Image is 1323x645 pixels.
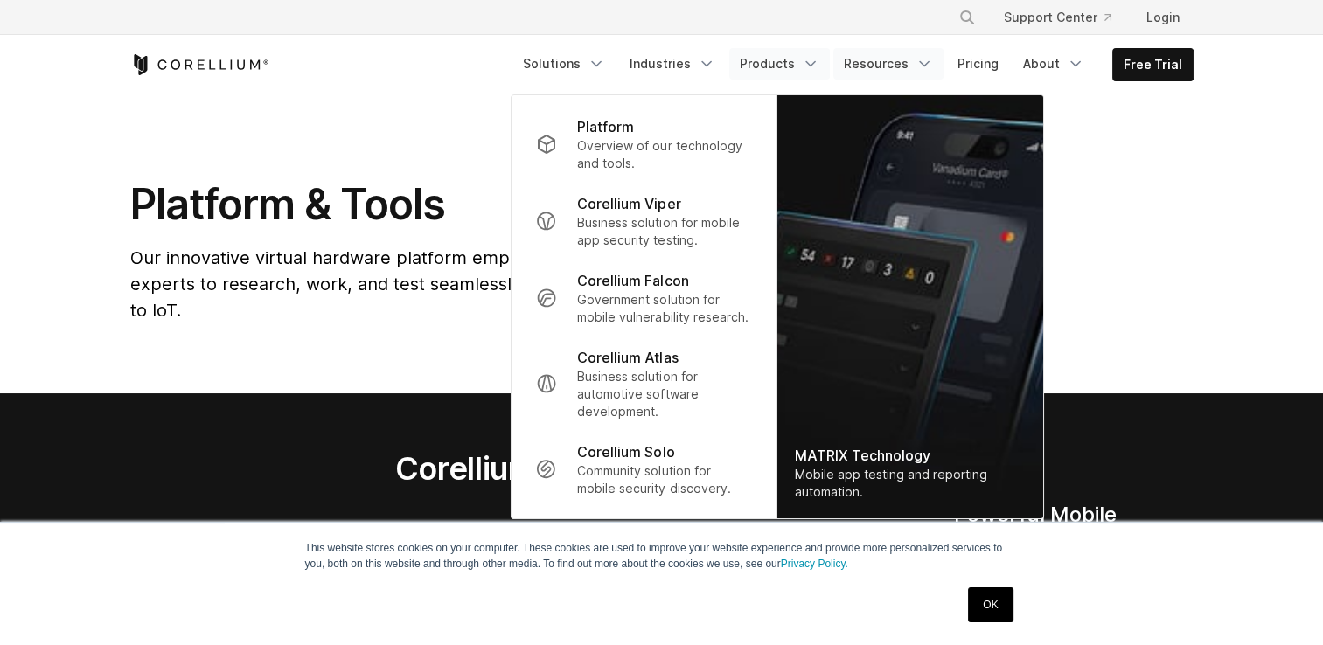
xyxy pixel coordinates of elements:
p: Overview of our technology and tools. [577,137,751,172]
p: Business solution for automotive software development. [577,368,751,420]
a: Solutions [512,48,616,80]
p: Business solution for mobile app security testing. [577,214,751,249]
a: Industries [619,48,726,80]
a: Pricing [947,48,1009,80]
p: Corellium Solo [577,441,674,462]
a: Resources [833,48,944,80]
a: Login [1132,2,1194,33]
h2: Corellium Virtual Hardware Platform [313,449,1010,488]
button: Search [951,2,983,33]
a: Privacy Policy. [781,558,848,570]
a: OK [968,587,1013,622]
p: Community solution for mobile security discovery. [577,462,751,497]
p: Government solution for mobile vulnerability research. [577,291,751,326]
a: About [1013,48,1095,80]
a: Free Trial [1113,49,1193,80]
p: Platform [577,116,634,137]
a: Corellium Solo Community solution for mobile security discovery. [521,431,765,508]
a: Corellium Viper Business solution for mobile app security testing. [521,183,765,260]
div: Navigation Menu [937,2,1194,33]
p: Corellium Falcon [577,270,688,291]
div: Navigation Menu [512,48,1194,81]
img: Matrix_WebNav_1x [776,95,1042,518]
a: MATRIX Technology Mobile app testing and reporting automation. [776,95,1042,518]
div: Mobile app testing and reporting automation. [794,466,1025,501]
a: Support Center [990,2,1125,33]
a: Platform Overview of our technology and tools. [521,106,765,183]
a: Corellium Falcon Government solution for mobile vulnerability research. [521,260,765,336]
p: Corellium Viper [577,193,680,214]
p: Corellium Atlas [577,347,678,368]
span: Our innovative virtual hardware platform empowers developers and security experts to research, wo... [130,247,824,321]
div: MATRIX Technology [794,445,1025,466]
a: Corellium Home [130,54,269,75]
h1: Platform & Tools [130,178,827,231]
a: Products [729,48,830,80]
h4: Powerful Mobile Testing Automation Tools [954,502,1194,580]
p: This website stores cookies on your computer. These cookies are used to improve your website expe... [305,540,1019,572]
a: Corellium Atlas Business solution for automotive software development. [521,336,765,431]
